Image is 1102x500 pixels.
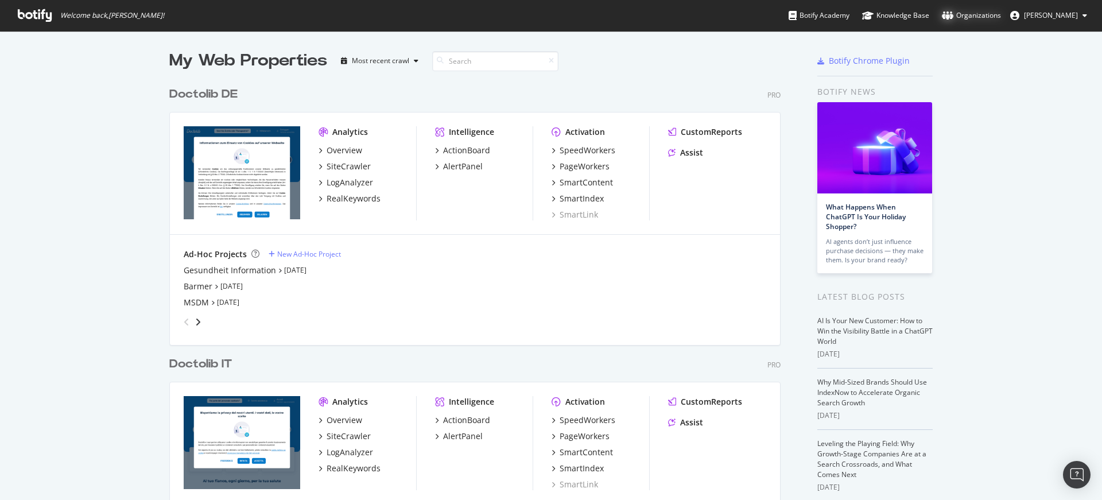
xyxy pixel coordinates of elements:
a: LogAnalyzer [319,177,373,188]
a: SmartLink [552,479,598,490]
div: Open Intercom Messenger [1063,461,1091,489]
div: Botify Academy [789,10,849,21]
div: CustomReports [681,396,742,408]
div: Botify Chrome Plugin [829,55,910,67]
img: What Happens When ChatGPT Is Your Holiday Shopper? [817,102,932,193]
a: [DATE] [220,281,243,291]
a: Leveling the Playing Field: Why Growth-Stage Companies Are at a Search Crossroads, and What Comes... [817,439,926,479]
div: Analytics [332,126,368,138]
a: SpeedWorkers [552,145,615,156]
a: Assist [668,147,703,158]
div: PageWorkers [560,161,610,172]
button: Most recent crawl [336,52,423,70]
a: [DATE] [284,265,306,275]
a: LogAnalyzer [319,447,373,458]
a: SiteCrawler [319,431,371,442]
div: SmartIndex [560,463,604,474]
a: CustomReports [668,396,742,408]
div: AlertPanel [443,431,483,442]
span: Thibaud Collignon [1024,10,1078,20]
div: SiteCrawler [327,431,371,442]
div: Ad-Hoc Projects [184,249,247,260]
div: Botify news [817,86,933,98]
a: ActionBoard [435,414,490,426]
div: My Web Properties [169,49,327,72]
a: SiteCrawler [319,161,371,172]
div: Activation [565,126,605,138]
div: SmartContent [560,177,613,188]
div: LogAnalyzer [327,177,373,188]
div: RealKeywords [327,463,381,474]
div: LogAnalyzer [327,447,373,458]
div: [DATE] [817,482,933,493]
div: RealKeywords [327,193,381,204]
a: Assist [668,417,703,428]
a: SmartIndex [552,193,604,204]
a: SmartContent [552,447,613,458]
div: SiteCrawler [327,161,371,172]
a: Why Mid-Sized Brands Should Use IndexNow to Accelerate Organic Search Growth [817,377,927,408]
div: AlertPanel [443,161,483,172]
div: New Ad-Hoc Project [277,249,341,259]
div: Organizations [942,10,1001,21]
div: Intelligence [449,396,494,408]
a: RealKeywords [319,463,381,474]
a: Barmer [184,281,212,292]
div: angle-right [194,316,202,328]
a: Overview [319,414,362,426]
div: SpeedWorkers [560,414,615,426]
a: SpeedWorkers [552,414,615,426]
div: Activation [565,396,605,408]
div: Pro [767,90,781,100]
div: Intelligence [449,126,494,138]
img: www.doctolib.it [184,396,300,489]
div: Assist [680,147,703,158]
a: CustomReports [668,126,742,138]
a: Overview [319,145,362,156]
div: Knowledge Base [862,10,929,21]
a: RealKeywords [319,193,381,204]
div: Pro [767,360,781,370]
a: PageWorkers [552,161,610,172]
div: Overview [327,414,362,426]
div: Doctolib IT [169,356,232,373]
div: angle-left [179,313,194,331]
a: SmartLink [552,209,598,220]
a: New Ad-Hoc Project [269,249,341,259]
div: [DATE] [817,349,933,359]
div: Most recent crawl [352,57,409,64]
a: [DATE] [217,297,239,307]
div: SpeedWorkers [560,145,615,156]
a: MSDM [184,297,209,308]
a: PageWorkers [552,431,610,442]
div: [DATE] [817,410,933,421]
div: PageWorkers [560,431,610,442]
a: Gesundheit Information [184,265,276,276]
div: AI agents don’t just influence purchase decisions — they make them. Is your brand ready? [826,237,923,265]
img: doctolib.de [184,126,300,219]
a: Doctolib IT [169,356,236,373]
div: Overview [327,145,362,156]
span: Welcome back, [PERSON_NAME] ! [60,11,164,20]
a: What Happens When ChatGPT Is Your Holiday Shopper? [826,202,906,231]
a: AlertPanel [435,161,483,172]
a: Doctolib DE [169,86,242,103]
div: Doctolib DE [169,86,238,103]
div: CustomReports [681,126,742,138]
a: AI Is Your New Customer: How to Win the Visibility Battle in a ChatGPT World [817,316,933,346]
a: SmartContent [552,177,613,188]
a: Botify Chrome Plugin [817,55,910,67]
div: Analytics [332,396,368,408]
div: ActionBoard [443,414,490,426]
div: Latest Blog Posts [817,290,933,303]
div: SmartIndex [560,193,604,204]
div: ActionBoard [443,145,490,156]
a: AlertPanel [435,431,483,442]
div: SmartContent [560,447,613,458]
a: ActionBoard [435,145,490,156]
